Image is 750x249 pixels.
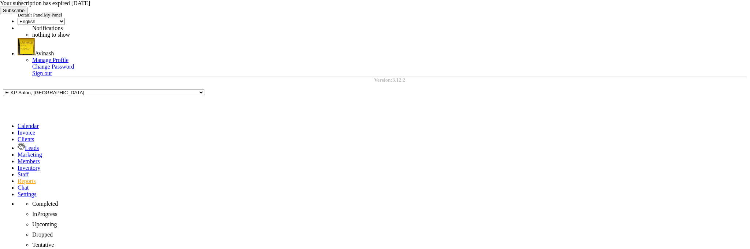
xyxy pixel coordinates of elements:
span: Leads [25,145,39,151]
a: Marketing [18,151,42,158]
span: My Panel [44,12,62,18]
li: nothing to show [32,32,215,38]
a: Staff [18,171,29,177]
a: Sign out [32,70,52,76]
span: Tentative [32,242,54,248]
span: Upcoming [32,221,57,227]
div: Notifications [32,25,215,32]
a: Change Password [32,63,74,70]
a: Reports [18,178,36,184]
a: Chat [18,184,29,191]
img: Avinash [18,38,35,55]
span: InProgress [32,211,57,217]
a: Calendar [18,123,39,129]
a: Members [18,158,40,164]
a: Invoice [18,129,35,136]
span: Avinash [35,50,54,56]
div: Version:3.12.2 [32,77,747,83]
span: Default Panel [18,12,44,18]
span: Dropped [32,231,53,238]
a: Manage Profile [32,57,68,63]
span: Completed [32,201,58,207]
a: Inventory [18,165,40,171]
a: Clients [18,136,34,142]
a: Settings [18,191,37,197]
a: Leads [18,145,39,151]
